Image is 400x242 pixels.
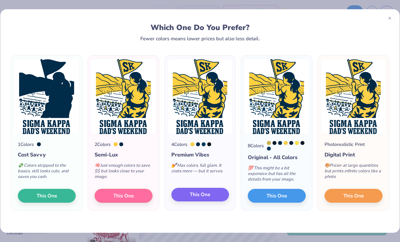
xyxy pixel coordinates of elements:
[95,159,153,186] div: Just enough colors to save $$ but looks close to your image.
[171,188,229,202] button: This One
[113,192,134,199] span: This One
[119,142,123,146] div: 7463 C
[171,159,229,181] div: Max colors, full glam. It costs more — but it serves.
[202,142,206,146] div: 302 C
[114,142,118,146] div: 122 C
[248,142,264,149] div: 8 Colors
[244,59,309,134] img: 8 color option
[171,141,187,148] div: 4 Colors
[171,162,177,168] span: 💅
[248,161,306,189] div: This might be a bit expensive but has all the details from your image.
[18,162,23,168] span: 💸
[267,141,271,145] div: 7751 C
[140,36,260,41] div: Fewer colors means lower prices but also less detail.
[267,192,287,199] span: This One
[284,141,288,145] div: 122 C
[300,141,304,145] div: Black 6 C
[37,192,57,199] span: This One
[196,142,200,146] div: 7463 C
[325,162,330,168] span: 🎨
[289,141,293,145] div: 289 C
[167,59,233,134] img: 4 color option
[95,151,153,159] div: Semi-Lux
[95,189,153,203] button: This One
[267,147,271,151] div: 302 C
[95,141,111,148] div: 2 Colors
[91,59,156,134] img: 2 color option
[325,189,383,203] button: This One
[18,159,76,186] div: Colors stripped to the basics, still looks cute, and saves you cash.
[95,162,100,168] span: 🧠
[248,189,306,203] button: This One
[14,59,79,134] img: 1 color option
[190,191,210,198] span: This One
[272,141,276,145] div: 296 C
[325,141,365,148] div: Photorealistic Print
[343,192,364,199] span: This One
[278,141,282,145] div: 7463 C
[37,142,41,146] div: 7463 C
[190,142,194,146] div: 122 C
[321,59,386,134] img: Photorealistic preview
[18,189,76,203] button: This One
[18,23,382,32] div: Which One Do You Prefer?
[171,151,229,159] div: Premium Vibes
[18,141,34,148] div: 1 Colors
[18,151,76,159] div: Cost Savvy
[295,141,299,145] div: 106 C
[248,165,253,171] span: 💯
[325,159,383,186] div: Pricier at large quantities but prints infinite colors like a photo
[325,151,383,159] div: Digital Print
[248,154,306,161] div: Original - All Colors
[207,142,211,146] div: Black 6 C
